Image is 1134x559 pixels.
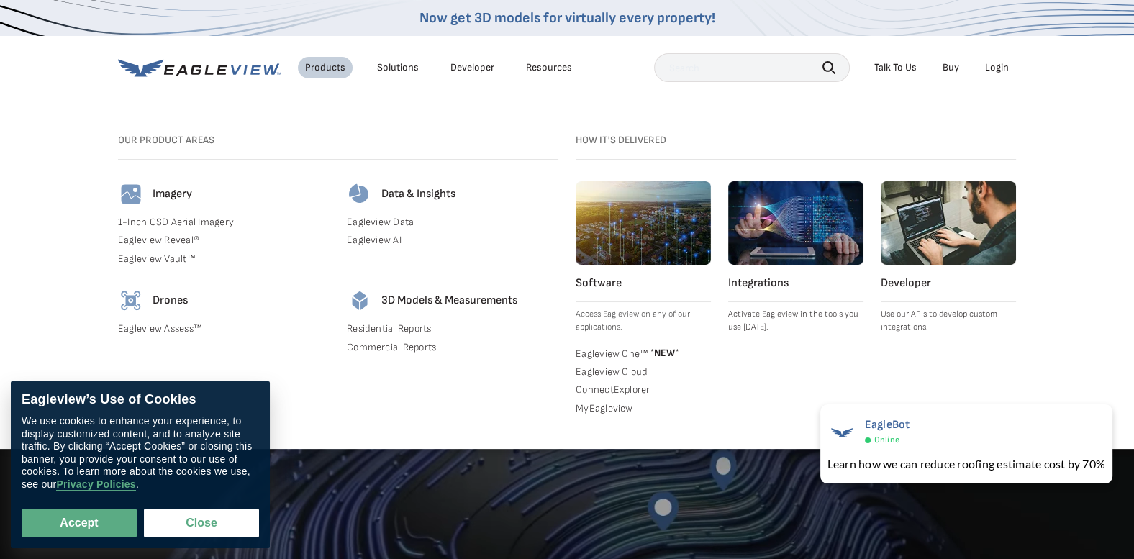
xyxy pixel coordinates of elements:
p: Use our APIs to develop custom integrations. [881,308,1016,334]
a: Developer [450,61,494,74]
button: Accept [22,509,137,537]
img: data-icon.svg [347,181,373,207]
h4: Drones [153,294,188,308]
a: Developer Use our APIs to develop custom integrations. [881,181,1016,334]
div: We use cookies to enhance your experience, to display customized content, and to analyze site tra... [22,415,259,491]
a: Commercial Reports [347,341,558,354]
a: ConnectExplorer [576,383,711,396]
span: EagleBot [865,418,910,432]
a: Eagleview Cloud [576,365,711,378]
a: Eagleview Data [347,216,558,229]
a: Eagleview One™ *NEW* [576,345,711,360]
img: 3d-models-icon.svg [347,288,373,314]
div: Learn how we can reduce roofing estimate cost by 70% [827,455,1105,473]
a: Integrations Activate Eagleview in the tools you use [DATE]. [728,181,863,334]
img: drones-icon.svg [118,288,144,314]
a: Eagleview AI [347,234,558,247]
input: Search [654,53,850,82]
a: Residential Reports [347,322,558,335]
h3: How it's Delivered [576,134,1016,147]
div: Login [985,61,1009,74]
div: Talk To Us [874,61,917,74]
span: Online [874,435,899,445]
img: imagery-icon.svg [118,181,144,207]
a: Eagleview Vault™ [118,253,330,265]
div: Eagleview’s Use of Cookies [22,392,259,408]
h4: Software [576,276,711,291]
div: Solutions [377,61,419,74]
a: 1-Inch GSD Aerial Imagery [118,216,330,229]
p: Access Eagleview on any of our applications. [576,308,711,334]
img: software.webp [576,181,711,265]
div: Resources [526,61,572,74]
h4: 3D Models & Measurements [381,294,517,308]
h4: Developer [881,276,1016,291]
img: developer.webp [881,181,1016,265]
a: Now get 3D models for virtually every property! [419,9,715,27]
h4: Data & Insights [381,187,455,201]
h4: Integrations [728,276,863,291]
h4: Imagery [153,187,192,201]
span: NEW [648,347,679,359]
img: integrations.webp [728,181,863,265]
a: MyEagleview [576,402,711,415]
p: Activate Eagleview in the tools you use [DATE]. [728,308,863,334]
a: Buy [943,61,959,74]
a: Privacy Policies [56,478,135,491]
div: Products [305,61,345,74]
a: Eagleview Assess™ [118,322,330,335]
img: EagleBot [827,418,856,447]
button: Close [144,509,259,537]
h3: Our Product Areas [118,134,558,147]
a: Eagleview Reveal® [118,234,330,247]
